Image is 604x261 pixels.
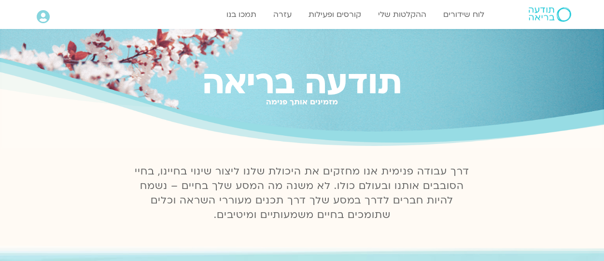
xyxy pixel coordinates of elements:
a: קורסים ופעילות [304,5,366,24]
img: תודעה בריאה [529,7,571,22]
a: תמכו בנו [222,5,261,24]
p: דרך עבודה פנימית אנו מחזקים את היכולת שלנו ליצור שינוי בחיינו, בחיי הסובבים אותנו ובעולם כולו. לא... [129,164,475,222]
a: עזרה [268,5,296,24]
a: ההקלטות שלי [373,5,431,24]
a: לוח שידורים [438,5,489,24]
